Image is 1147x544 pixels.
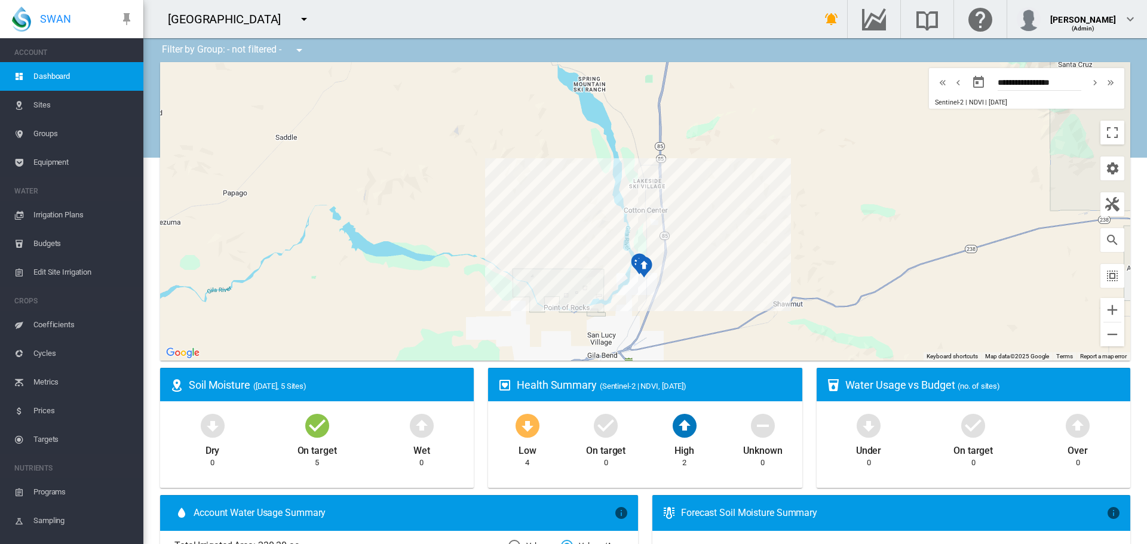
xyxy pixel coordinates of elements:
[824,12,839,26] md-icon: icon-bell-ring
[198,411,227,439] md-icon: icon-arrow-down-bold-circle
[927,352,978,361] button: Keyboard shortcuts
[525,457,529,468] div: 4
[292,7,316,31] button: icon-menu-down
[600,382,686,391] span: (Sentinel-2 | NDVI, [DATE])
[1105,161,1120,176] md-icon: icon-cog
[985,99,1007,106] span: | [DATE]
[682,457,686,468] div: 2
[297,12,311,26] md-icon: icon-menu-down
[971,457,976,468] div: 0
[591,411,620,439] md-icon: icon-checkbox-marked-circle
[153,38,315,62] div: Filter by Group: - not filtered -
[958,382,1000,391] span: (no. of sites)
[33,62,134,91] span: Dashboard
[33,339,134,368] span: Cycles
[14,291,134,311] span: CROPS
[292,43,306,57] md-icon: icon-menu-down
[614,506,628,520] md-icon: icon-information
[1100,121,1124,145] button: Toggle fullscreen view
[1100,264,1124,288] button: icon-select-all
[1100,156,1124,180] button: icon-cog
[845,377,1121,392] div: Water Usage vs Budget
[959,411,987,439] md-icon: icon-checkbox-marked-circle
[33,119,134,148] span: Groups
[298,439,337,457] div: On target
[860,12,888,26] md-icon: Go to the Data Hub
[287,38,311,62] button: icon-menu-down
[119,12,134,26] md-icon: icon-pin
[194,506,614,520] span: Account Water Usage Summary
[935,75,950,90] button: icon-chevron-double-left
[33,201,134,229] span: Irrigation Plans
[163,345,203,361] a: Open this area in Google Maps (opens a new window)
[604,457,608,468] div: 0
[253,382,306,391] span: ([DATE], 5 Sites)
[12,7,31,32] img: SWAN-Landscape-Logo-Colour-drop.png
[210,457,214,468] div: 0
[760,457,765,468] div: 0
[950,75,966,90] button: icon-chevron-left
[586,439,625,457] div: On target
[913,12,941,26] md-icon: Search the knowledge base
[1100,228,1124,252] button: icon-magnify
[935,99,983,106] span: Sentinel-2 | NDVI
[867,457,871,468] div: 0
[206,439,220,457] div: Dry
[33,258,134,287] span: Edit Site Irrigation
[33,229,134,258] span: Budgets
[33,478,134,506] span: Programs
[33,506,134,535] span: Sampling
[936,75,949,90] md-icon: icon-chevron-double-left
[168,11,292,27] div: [GEOGRAPHIC_DATA]
[854,411,883,439] md-icon: icon-arrow-down-bold-circle
[519,439,536,457] div: Low
[1088,75,1102,90] md-icon: icon-chevron-right
[1103,75,1118,90] button: icon-chevron-double-right
[1072,25,1095,32] span: (Admin)
[1105,233,1120,247] md-icon: icon-magnify
[681,506,1106,520] div: Forecast Soil Moisture Summary
[1106,506,1121,520] md-icon: icon-information
[33,368,134,397] span: Metrics
[413,439,430,457] div: Wet
[14,182,134,201] span: WATER
[1017,7,1041,31] img: profile.jpg
[826,378,841,392] md-icon: icon-cup-water
[636,256,652,278] div: NDVI: SHA Gila Bend
[33,148,134,177] span: Equipment
[662,506,676,520] md-icon: icon-thermometer-lines
[14,459,134,478] span: NUTRIENTS
[33,425,134,454] span: Targets
[856,439,882,457] div: Under
[1076,457,1080,468] div: 0
[966,12,995,26] md-icon: Click here for help
[1104,75,1117,90] md-icon: icon-chevron-double-right
[33,397,134,425] span: Prices
[1087,75,1103,90] button: icon-chevron-right
[303,411,332,439] md-icon: icon-checkbox-marked-circle
[33,91,134,119] span: Sites
[170,378,184,392] md-icon: icon-map-marker-radius
[953,439,993,457] div: On target
[174,506,189,520] md-icon: icon-water
[419,457,424,468] div: 0
[743,439,782,457] div: Unknown
[749,411,777,439] md-icon: icon-minus-circle
[189,377,464,392] div: Soil Moisture
[967,70,990,94] button: md-calendar
[1063,411,1092,439] md-icon: icon-arrow-up-bold-circle
[33,311,134,339] span: Coefficients
[952,75,965,90] md-icon: icon-chevron-left
[1056,353,1073,359] a: Terms
[1068,439,1088,457] div: Over
[40,11,71,26] span: SWAN
[498,378,512,392] md-icon: icon-heart-box-outline
[985,353,1049,359] span: Map data ©2025 Google
[315,457,319,468] div: 5
[517,377,792,392] div: Health Summary
[670,411,699,439] md-icon: icon-arrow-up-bold-circle
[163,345,203,361] img: Google
[513,411,542,439] md-icon: icon-arrow-down-bold-circle
[1105,269,1120,283] md-icon: icon-select-all
[1123,12,1137,26] md-icon: icon-chevron-down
